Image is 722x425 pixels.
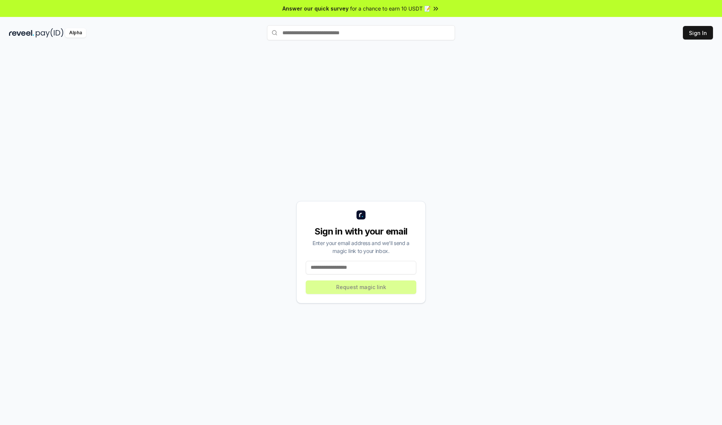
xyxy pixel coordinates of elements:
div: Enter your email address and we’ll send a magic link to your inbox. [306,239,416,255]
img: logo_small [356,210,366,219]
button: Sign In [683,26,713,40]
span: Answer our quick survey [282,5,349,12]
div: Sign in with your email [306,225,416,238]
img: pay_id [36,28,64,38]
div: Alpha [65,28,86,38]
span: for a chance to earn 10 USDT 📝 [350,5,431,12]
img: reveel_dark [9,28,34,38]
